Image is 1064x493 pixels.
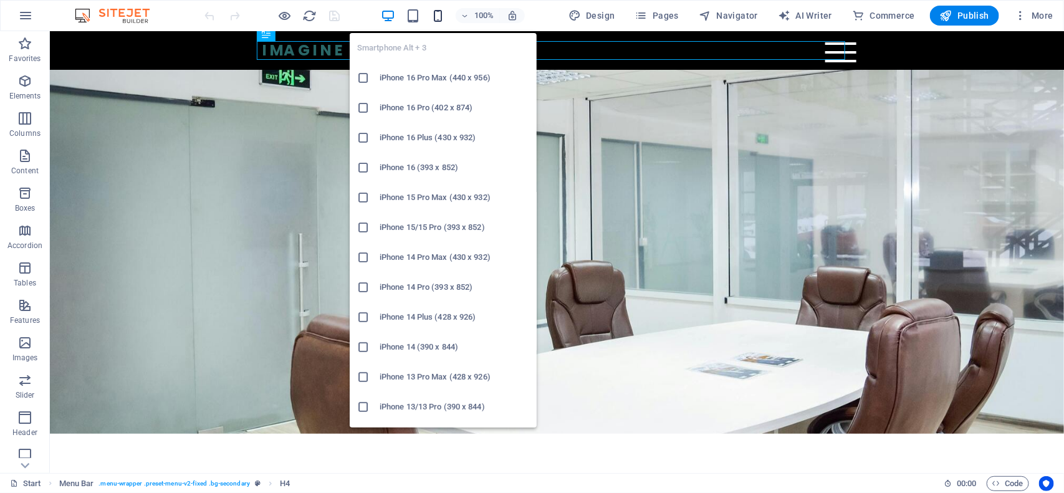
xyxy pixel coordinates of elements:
button: Click here to leave preview mode and continue editing [277,8,292,23]
p: Features [10,315,40,325]
span: AI Writer [778,9,832,22]
a: Click to cancel selection. Double-click to open Pages [10,476,41,491]
h6: iPhone 15 Pro Max (430 x 932) [380,190,529,205]
h6: iPhone 13 Pro Max (428 x 926) [380,370,529,385]
p: Favorites [9,54,41,64]
button: AI Writer [773,6,837,26]
p: Header [12,428,37,438]
span: . menu-wrapper .preset-menu-v2-fixed .bg-secondary [98,476,250,491]
button: Usercentrics [1039,476,1054,491]
p: Boxes [15,203,36,213]
span: More [1014,9,1053,22]
p: Images [12,353,38,363]
span: Design [568,9,615,22]
h6: iPhone 15/15 Pro (393 x 852) [380,220,529,235]
button: reload [302,8,317,23]
nav: breadcrumb [59,476,290,491]
span: : [966,479,967,488]
button: Pages [630,6,684,26]
img: Editor Logo [72,8,165,23]
button: Commerce [847,6,920,26]
h6: iPhone 14 Pro Max (430 x 932) [380,250,529,265]
span: Click to select. Double-click to edit [280,476,290,491]
button: Navigator [694,6,763,26]
p: Columns [9,128,41,138]
i: This element is a customizable preset [255,480,261,487]
div: Design (Ctrl+Alt+Y) [563,6,620,26]
h6: iPhone 16 (393 x 852) [380,160,529,175]
button: More [1009,6,1058,26]
h6: iPhone 14 Plus (428 x 926) [380,310,529,325]
i: On resize automatically adjust zoom level to fit chosen device. [507,10,518,21]
span: Commerce [852,9,915,22]
span: Click to select. Double-click to edit [59,476,94,491]
button: Code [987,476,1029,491]
p: Accordion [7,241,42,251]
h6: iPhone 14 (390 x 844) [380,340,529,355]
p: Slider [16,390,35,400]
span: Code [992,476,1023,491]
h6: 100% [474,8,494,23]
span: Publish [940,9,989,22]
span: 00 00 [957,476,976,491]
h6: iPhone 16 Pro Max (440 x 956) [380,70,529,85]
h6: iPhone 14 Pro (393 x 852) [380,280,529,295]
h6: iPhone 13/13 Pro (390 x 844) [380,400,529,414]
button: 100% [456,8,500,23]
i: Reload page [303,9,317,23]
button: Design [563,6,620,26]
h6: iPhone 16 Plus (430 x 932) [380,130,529,145]
p: Tables [14,278,36,288]
h6: iPhone 16 Pro (402 x 874) [380,100,529,115]
p: Content [11,166,39,176]
p: Elements [9,91,41,101]
h6: Session time [944,476,977,491]
button: Publish [930,6,999,26]
span: Navigator [699,9,758,22]
span: Pages [635,9,679,22]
